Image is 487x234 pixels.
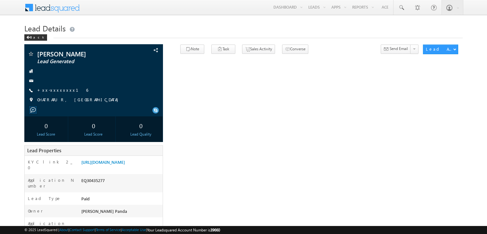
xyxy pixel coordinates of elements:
span: Lead Properties [27,147,61,154]
div: Lead Score [73,131,114,137]
div: 0 [73,120,114,131]
div: Lead Quality [121,131,161,137]
a: [URL][DOMAIN_NAME] [81,159,125,165]
label: Lead Type [28,196,61,201]
div: 0 [26,120,66,131]
span: © 2025 LeadSquared | | | | | [24,227,220,233]
span: 39660 [210,228,220,232]
a: +xx-xxxxxxxx16 [37,87,88,93]
button: Note [180,45,204,54]
span: Your Leadsquared Account Number is [147,228,220,232]
a: About [59,228,69,232]
button: Sales Activity [242,45,275,54]
div: EQ30435277 [80,177,163,186]
a: Terms of Service [96,228,121,232]
span: Lead Details [24,23,66,33]
span: [PERSON_NAME] [37,51,123,57]
a: Back [24,34,50,39]
div: Lead Actions [426,46,453,52]
button: Converse [282,45,308,54]
span: Lead Generated [37,58,123,65]
span: Send Email [390,46,408,52]
button: Lead Actions [423,45,458,54]
label: Owner [28,208,43,214]
label: Application Status [28,221,75,232]
div: Lead Score [26,131,66,137]
a: Contact Support [69,228,95,232]
div: Paid [80,196,163,205]
div: 0 [121,120,161,131]
button: Task [211,45,235,54]
button: Send Email [381,45,411,54]
span: CHATRAPUR, [GEOGRAPHIC_DATA] [37,97,121,103]
div: Back [24,34,47,41]
label: KYC link 2_0 [28,159,75,171]
span: [PERSON_NAME] Panda [81,208,127,214]
a: Acceptable Use [122,228,146,232]
label: Application Number [28,177,75,189]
